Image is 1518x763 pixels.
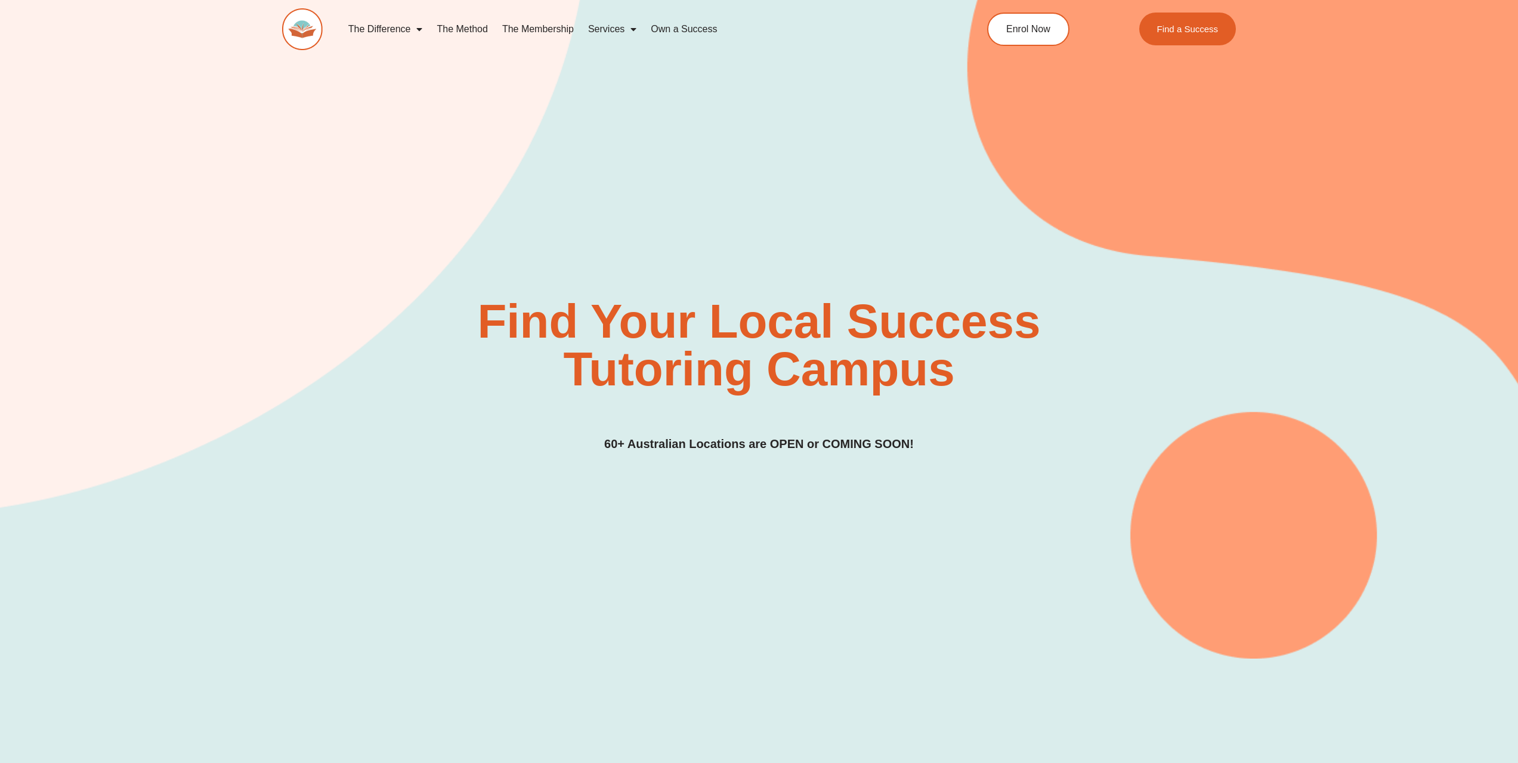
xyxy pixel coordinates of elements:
[644,16,724,43] a: Own a Success
[987,13,1069,46] a: Enrol Now
[1006,24,1050,34] span: Enrol Now
[341,16,430,43] a: The Difference
[604,435,914,453] h3: 60+ Australian Locations are OPEN or COMING SOON!
[1157,24,1219,33] span: Find a Success
[581,16,644,43] a: Services
[495,16,581,43] a: The Membership
[429,16,494,43] a: The Method
[1139,13,1236,45] a: Find a Success
[382,298,1136,393] h2: Find Your Local Success Tutoring Campus
[341,16,933,43] nav: Menu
